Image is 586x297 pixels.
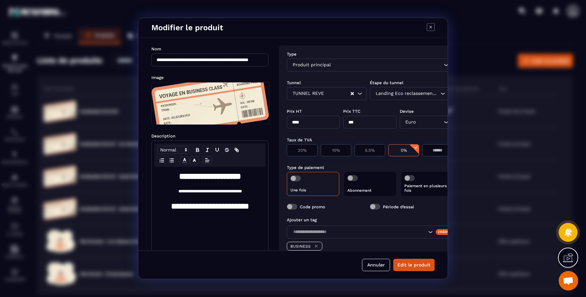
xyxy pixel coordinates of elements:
input: Search for option [439,90,439,97]
div: Créer [436,229,452,235]
label: Devise [400,109,414,114]
div: Ouvrir le chat [559,271,578,291]
input: Search for option [417,119,442,126]
div: Search for option [287,58,453,71]
p: Paiement en plusieurs fois [404,184,450,193]
input: Search for option [325,90,350,97]
p: Une fois [290,188,336,192]
input: Search for option [291,229,426,236]
label: Tunnel [287,80,301,85]
label: Description [151,134,175,138]
label: Image [151,75,164,80]
span: Euro [404,119,417,126]
div: Search for option [287,226,453,239]
button: Edit le produit [393,259,435,271]
span: Landing Eco reclassement Business paiement [374,90,439,97]
button: Annuler [362,259,390,271]
label: Type de paiement [287,165,324,170]
input: Search for option [332,62,442,69]
label: Taux de TVA [287,137,312,142]
div: Search for option [400,116,453,129]
label: Prix TTC [343,109,360,114]
div: Search for option [287,87,367,100]
p: 20% [290,148,314,153]
div: Search for option [370,87,450,100]
p: Abonnement [347,188,393,193]
p: 0% [392,148,415,153]
span: Produit principal [291,62,332,69]
p: BUSINESS [290,244,311,249]
p: 10% [324,148,348,153]
label: Nom [151,46,161,51]
label: Code promo [300,204,325,209]
p: 5.5% [358,148,382,153]
label: Type [287,52,297,57]
button: Clear Selected [351,91,354,96]
label: Ajouter un tag [287,217,317,222]
label: Période d’essai [383,204,414,209]
span: TUNNEL REVE [291,90,325,97]
h4: Modifier le produit [151,23,223,32]
label: Étape du tunnel [370,80,403,85]
label: Prix HT [287,109,302,114]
